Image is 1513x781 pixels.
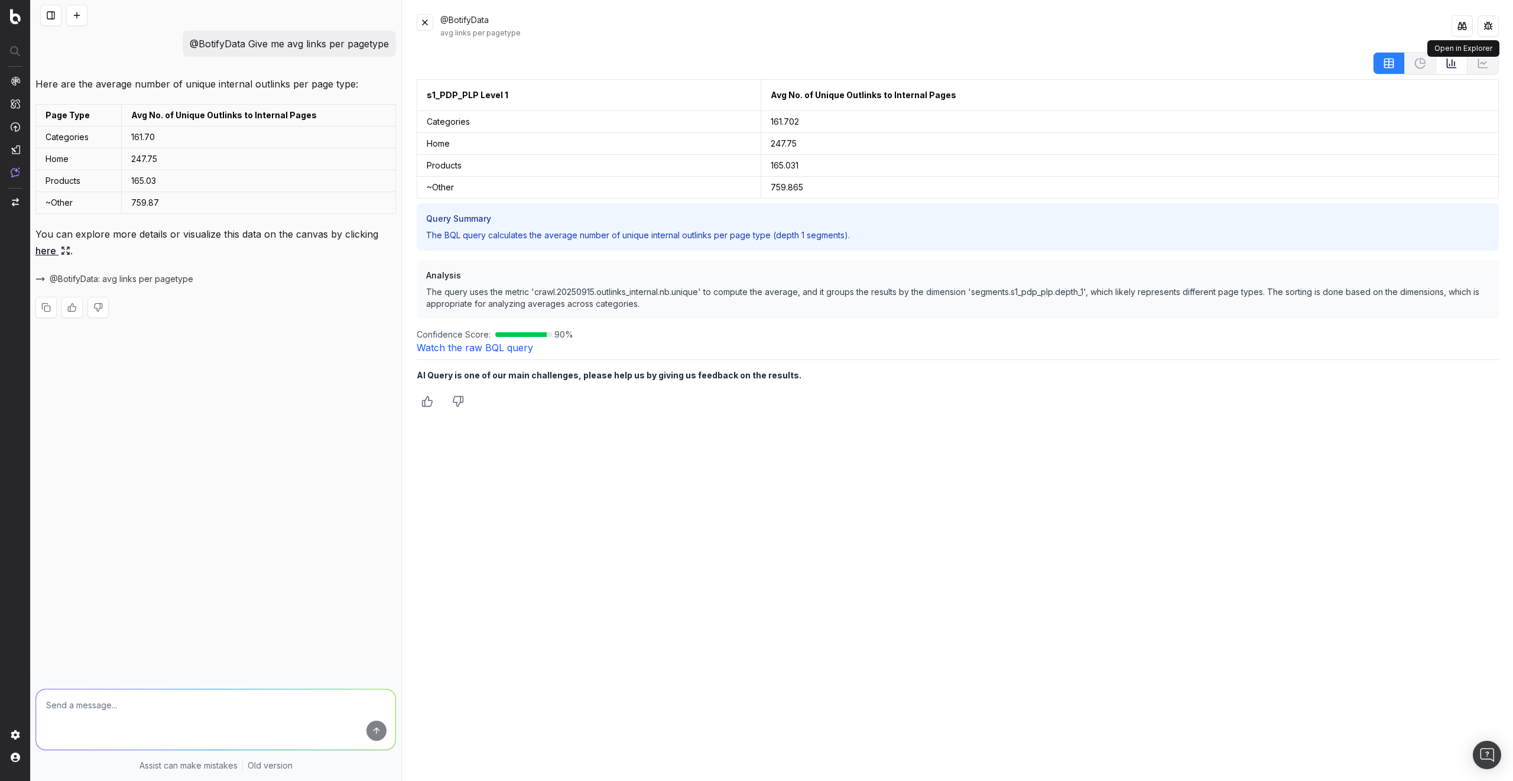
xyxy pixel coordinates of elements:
div: Open in Explorer [1427,40,1499,57]
img: Intelligence [11,99,20,109]
td: 247.75 [121,148,396,170]
img: Setting [11,730,20,740]
div: 165.031 [771,160,1489,171]
td: Home [417,133,761,155]
div: avg links per pagetype [440,28,1452,38]
button: @BotifyData: avg links per pagetype [35,273,207,285]
td: ~Other [417,177,761,199]
p: Here are the average number of unique internal outlinks per page type: [35,76,396,92]
a: Watch the raw BQL query [417,342,533,354]
img: Studio [11,145,20,154]
p: The BQL query calculates the average number of unique internal outlinks per page type (depth 1 se... [426,229,1489,241]
p: The query uses the metric 'crawl.20250915.outlinks_internal.nb.unique' to compute the average, an... [426,286,1489,310]
img: Analytics [11,76,20,86]
td: Home [36,148,122,170]
img: Botify logo [10,9,21,24]
div: 247.75 [771,138,1489,150]
button: BarChart [1436,52,1467,74]
span: Confidence Score: [417,329,491,341]
p: @BotifyData Give me avg links per pagetype [190,35,389,52]
td: Avg No. of Unique Outlinks to Internal Pages [121,105,396,127]
div: s1_PDP_PLP Level 1 [427,89,508,101]
img: Assist [11,167,20,177]
b: AI Query is one of our main challenges, please help us by giving us feedback on the results. [417,370,801,380]
div: Open Intercom Messenger [1473,741,1501,769]
td: 759.87 [121,192,396,214]
td: 161.70 [121,127,396,148]
span: @BotifyData: avg links per pagetype [50,273,193,285]
a: here [35,242,70,259]
div: 759.865 [771,182,1489,193]
td: Categories [36,127,122,148]
span: 90 % [554,329,573,341]
p: You can explore more details or visualize this data on the canvas by clicking . [35,226,396,259]
td: ~Other [36,192,122,214]
td: Products [417,155,761,177]
button: Thumbs down [447,391,469,412]
h3: Query Summary [426,213,1489,225]
img: Switch project [12,198,19,206]
td: 165.03 [121,170,396,192]
button: Not available for current data [1467,52,1499,74]
div: @BotifyData [440,14,1452,38]
div: Avg No. of Unique Outlinks to Internal Pages [771,89,956,101]
td: Page Type [36,105,122,127]
div: 161.702 [771,116,1489,128]
td: Products [36,170,122,192]
h3: Analysis [426,270,1489,281]
button: Not available for current data [1405,52,1436,74]
button: Thumbs up [417,391,438,412]
img: My account [11,753,20,762]
img: Activation [11,122,20,132]
a: Old version [248,760,293,772]
td: Categories [417,111,761,133]
button: table [1373,52,1405,74]
p: Assist can make mistakes [139,760,238,772]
